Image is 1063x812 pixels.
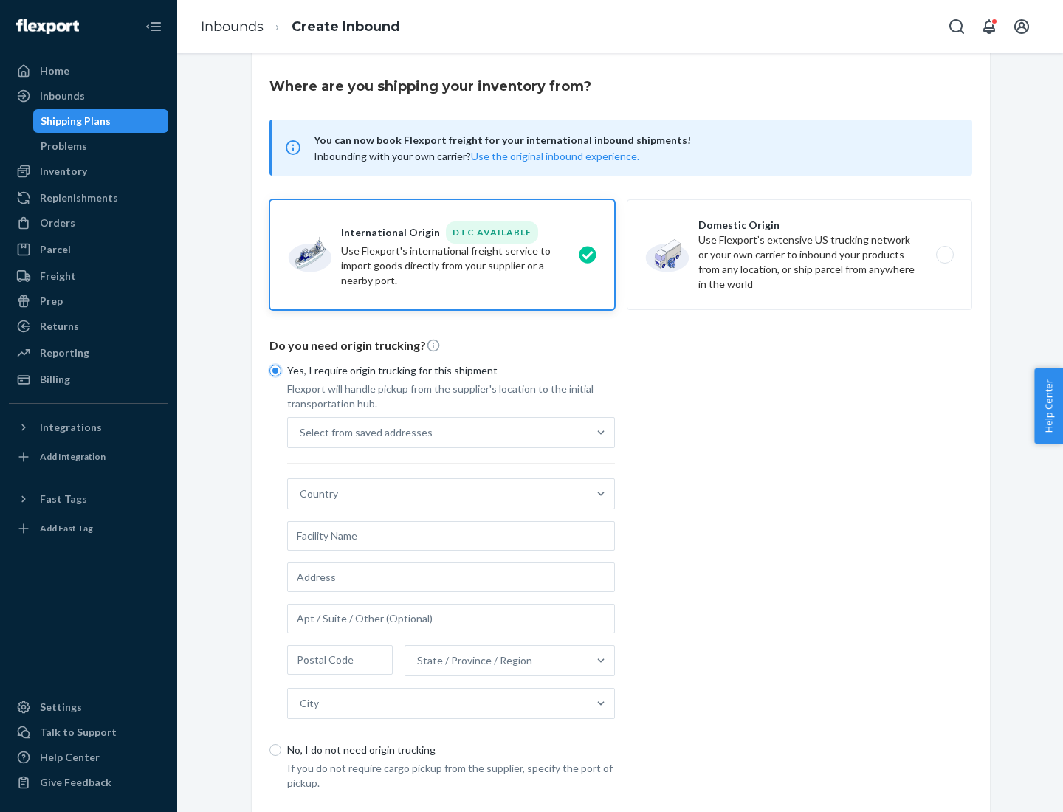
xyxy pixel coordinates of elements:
div: Fast Tags [40,492,87,506]
div: Prep [40,294,63,309]
div: Returns [40,319,79,334]
a: Freight [9,264,168,288]
div: Parcel [40,242,71,257]
div: Integrations [40,420,102,435]
p: No, I do not need origin trucking [287,743,615,757]
a: Reporting [9,341,168,365]
p: Yes, I require origin trucking for this shipment [287,363,615,378]
button: Fast Tags [9,487,168,511]
button: Integrations [9,416,168,439]
a: Help Center [9,746,168,769]
ol: breadcrumbs [189,5,412,49]
div: Replenishments [40,190,118,205]
input: Yes, I require origin trucking for this shipment [269,365,281,376]
div: Help Center [40,750,100,765]
button: Use the original inbound experience. [471,149,639,164]
a: Add Integration [9,445,168,469]
a: Home [9,59,168,83]
button: Open Search Box [942,12,971,41]
a: Settings [9,695,168,719]
div: Settings [40,700,82,715]
div: Give Feedback [40,775,111,790]
a: Problems [33,134,169,158]
p: If you do not require cargo pickup from the supplier, specify the port of pickup. [287,761,615,791]
a: Parcel [9,238,168,261]
input: No, I do not need origin trucking [269,744,281,756]
div: City [300,696,319,711]
a: Inbounds [201,18,264,35]
a: Add Fast Tag [9,517,168,540]
div: Select from saved addresses [300,425,433,440]
button: Close Navigation [139,12,168,41]
button: Help Center [1034,368,1063,444]
div: Problems [41,139,87,154]
span: Inbounding with your own carrier? [314,150,639,162]
button: Give Feedback [9,771,168,794]
input: Facility Name [287,521,615,551]
a: Shipping Plans [33,109,169,133]
div: Orders [40,216,75,230]
a: Talk to Support [9,720,168,744]
div: Add Fast Tag [40,522,93,534]
button: Open notifications [974,12,1004,41]
input: Address [287,562,615,592]
span: You can now book Flexport freight for your international inbound shipments! [314,131,954,149]
div: Talk to Support [40,725,117,740]
div: State / Province / Region [417,653,532,668]
div: Shipping Plans [41,114,111,128]
input: Postal Code [287,645,393,675]
a: Inventory [9,159,168,183]
p: Do you need origin trucking? [269,337,972,354]
div: Billing [40,372,70,387]
h3: Where are you shipping your inventory from? [269,77,591,96]
div: Home [40,63,69,78]
a: Orders [9,211,168,235]
div: Inventory [40,164,87,179]
div: Reporting [40,345,89,360]
a: Inbounds [9,84,168,108]
a: Billing [9,368,168,391]
a: Returns [9,314,168,338]
a: Create Inbound [292,18,400,35]
div: Add Integration [40,450,106,463]
input: Apt / Suite / Other (Optional) [287,604,615,633]
a: Replenishments [9,186,168,210]
button: Open account menu [1007,12,1036,41]
p: Flexport will handle pickup from the supplier's location to the initial transportation hub. [287,382,615,411]
a: Prep [9,289,168,313]
div: Freight [40,269,76,283]
div: Inbounds [40,89,85,103]
div: Country [300,486,338,501]
img: Flexport logo [16,19,79,34]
